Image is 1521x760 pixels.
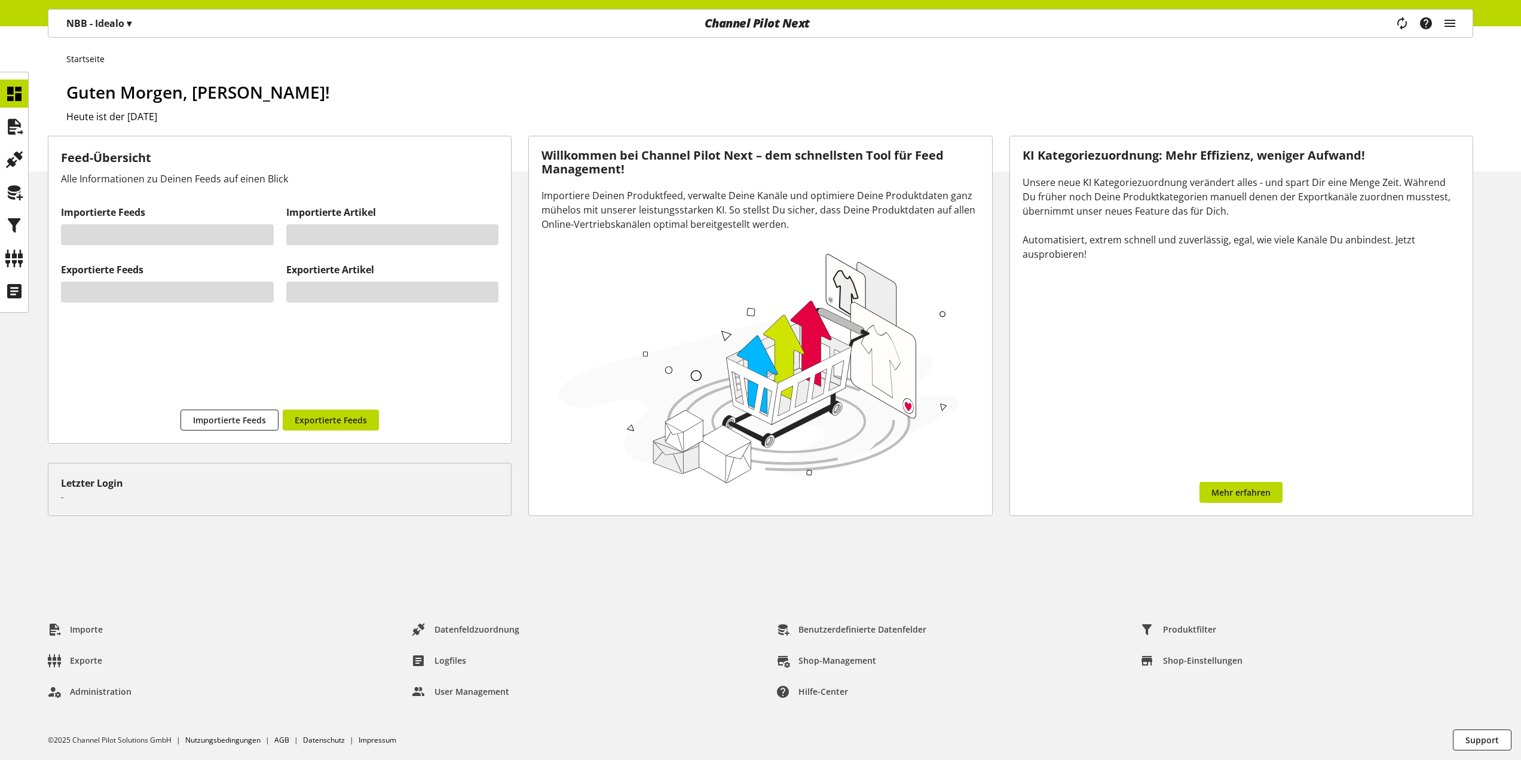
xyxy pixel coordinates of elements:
a: AGB [274,735,289,745]
a: Importe [38,619,112,640]
h2: Heute ist der [DATE] [66,109,1473,124]
h2: Importierte Feeds [61,205,274,219]
a: Produktfilter [1131,619,1226,640]
span: ▾ [127,17,131,30]
a: Hilfe-Center [767,681,858,703]
p: NBB - Idealo [66,16,131,30]
h2: Exportierte Artikel [286,263,499,277]
a: Exporte [38,650,112,672]
a: Nutzungsbedingungen [185,735,261,745]
h2: Exportierte Feeds [61,263,274,277]
a: Exportierte Feeds [283,410,379,431]
a: Datenschutz [303,735,345,745]
li: ©2025 Channel Pilot Solutions GmbH [48,735,185,746]
img: 78e1b9dcff1e8392d83655fcfc870417.svg [553,246,964,488]
div: Alle Informationen zu Deinen Feeds auf einen Blick [61,172,498,186]
a: Benutzerdefinierte Datenfelder [767,619,936,640]
p: - [61,490,498,503]
div: Importiere Deinen Produktfeed, verwalte Deine Kanäle und optimiere Deine Produktdaten ganz mühelo... [541,188,979,231]
h2: Importierte Artikel [286,205,499,219]
nav: main navigation [48,9,1473,38]
a: Administration [38,681,141,703]
span: Guten Morgen, [PERSON_NAME]! [66,81,330,103]
a: Shop-Management [767,650,886,672]
h3: Feed-Übersicht [61,149,498,167]
span: Exportierte Feeds [295,414,367,426]
a: Shop-Einstellungen [1131,650,1252,672]
span: Hilfe-Center [798,685,848,698]
div: Unsere neue KI Kategoriezuordnung verändert alles - und spart Dir eine Menge Zeit. Während Du frü... [1023,175,1460,261]
a: Datenfeldzuordnung [403,619,529,640]
a: Impressum [359,735,396,745]
span: Shop-Management [798,654,876,667]
a: Logfiles [403,650,476,672]
a: User Management [403,681,519,703]
span: User Management [434,685,509,698]
a: Mehr erfahren [1199,482,1283,503]
span: Datenfeldzuordnung [434,623,519,636]
span: Benutzerdefinierte Datenfelder [798,623,926,636]
span: Importierte Feeds [193,414,266,426]
span: Administration [70,685,131,698]
span: Logfiles [434,654,466,667]
span: Exporte [70,654,102,667]
button: Support [1453,730,1511,750]
div: Letzter Login [61,476,498,490]
span: Mehr erfahren [1211,486,1271,499]
h3: Willkommen bei Channel Pilot Next – dem schnellsten Tool für Feed Management! [541,149,979,176]
span: Importe [70,623,103,636]
span: Produktfilter [1163,623,1216,636]
a: Importierte Feeds [180,410,279,431]
span: Shop-Einstellungen [1163,654,1242,667]
span: Support [1465,734,1499,746]
h3: KI Kategoriezuordnung: Mehr Effizienz, weniger Aufwand! [1023,149,1460,163]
